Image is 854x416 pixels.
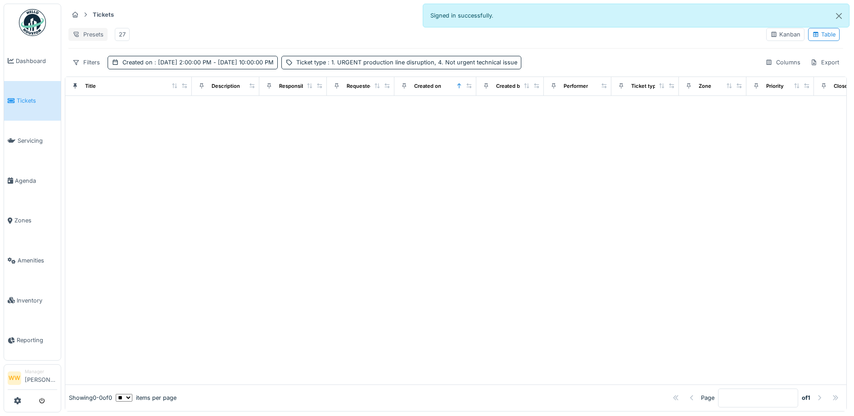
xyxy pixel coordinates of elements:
div: Presets [68,28,108,41]
span: Zones [14,216,57,225]
div: Priority [766,82,784,90]
span: Dashboard [16,57,57,65]
span: : 1. URGENT production line disruption, 4. Not urgent technical issue [326,59,517,66]
div: Title [85,82,96,90]
span: Tickets [17,96,57,105]
div: Kanban [770,30,800,39]
a: Tickets [4,81,61,121]
a: WW Manager[PERSON_NAME] [8,368,57,390]
div: Zone [699,82,711,90]
div: Showing 0 - 0 of 0 [69,393,112,402]
a: Amenities [4,240,61,280]
a: Reporting [4,321,61,361]
button: Close [829,4,849,28]
a: Agenda [4,161,61,201]
div: Export [806,56,843,69]
div: Description [212,82,240,90]
div: Table [812,30,836,39]
div: Ticket type [296,58,517,67]
div: Page [701,393,714,402]
div: Manager [25,368,57,375]
div: 27 [119,30,126,39]
div: Responsible [279,82,309,90]
span: Amenities [18,256,57,265]
div: Columns [761,56,804,69]
div: Created on [122,58,274,67]
strong: of 1 [802,393,810,402]
li: [PERSON_NAME] [25,368,57,388]
span: : [DATE] 2:00:00 PM - [DATE] 10:00:00 PM [153,59,274,66]
a: Zones [4,201,61,241]
a: Servicing [4,121,61,161]
strong: Tickets [89,10,117,19]
li: WW [8,371,21,385]
div: Filters [68,56,104,69]
a: Inventory [4,280,61,321]
div: Performer [564,82,588,90]
div: Requested by [347,82,381,90]
span: Inventory [17,296,57,305]
div: items per page [116,393,176,402]
div: Signed in successfully. [423,4,850,27]
span: Servicing [18,136,57,145]
div: Ticket type [631,82,659,90]
div: Created by [496,82,523,90]
div: Created on [414,82,441,90]
img: Badge_color-CXgf-gQk.svg [19,9,46,36]
span: Agenda [15,176,57,185]
span: Reporting [17,336,57,344]
a: Dashboard [4,41,61,81]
